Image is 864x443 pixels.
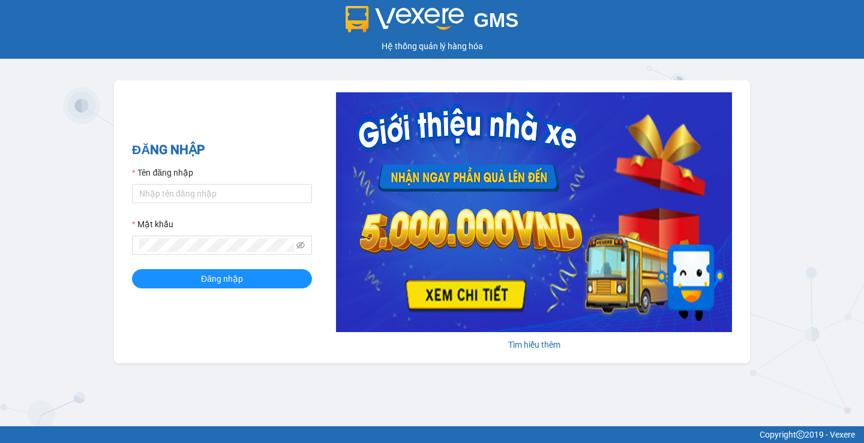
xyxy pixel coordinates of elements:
[132,184,312,203] input: Tên đăng nhập
[336,338,732,351] div: Tìm hiểu thêm
[336,92,732,332] img: banner-0
[3,40,861,53] div: Hệ thống quản lý hàng hóa
[132,140,312,160] h2: ĐĂNG NHẬP
[346,6,464,32] img: logo 2
[132,269,312,288] button: Đăng nhập
[9,428,855,441] div: Copyright 2019 - Vexere
[796,430,805,439] span: copyright
[346,18,519,28] a: GMS
[132,166,193,179] label: Tên đăng nhập
[132,218,173,231] label: Mật khẩu
[139,239,294,252] input: Mật khẩu
[473,9,518,31] span: GMS
[296,241,305,249] span: eye-invisible
[201,272,243,285] span: Đăng nhập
